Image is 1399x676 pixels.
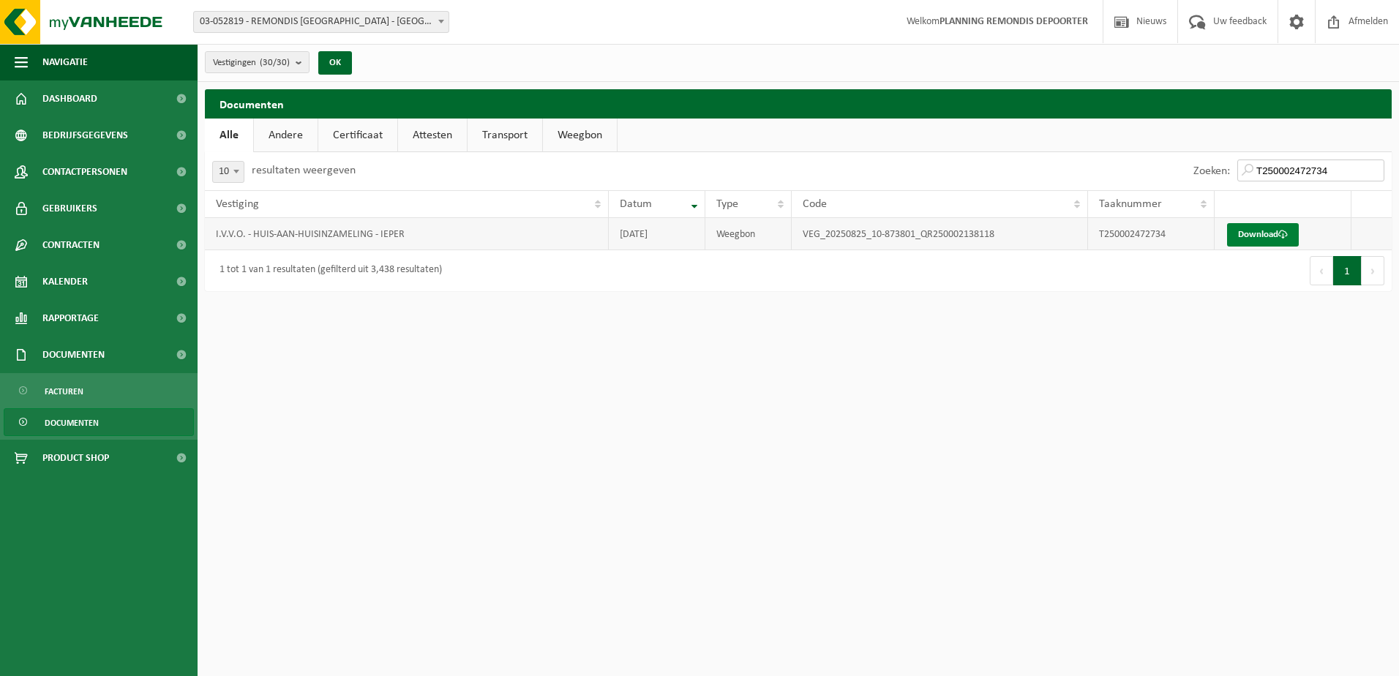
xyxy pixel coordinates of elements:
[213,52,290,74] span: Vestigingen
[609,218,705,250] td: [DATE]
[4,408,194,436] a: Documenten
[42,44,88,80] span: Navigatie
[620,198,652,210] span: Datum
[42,190,97,227] span: Gebruikers
[205,51,310,73] button: Vestigingen(30/30)
[205,119,253,152] a: Alle
[42,440,109,476] span: Product Shop
[1333,256,1362,285] button: 1
[42,80,97,117] span: Dashboard
[212,258,442,284] div: 1 tot 1 van 1 resultaten (gefilterd uit 3,438 resultaten)
[1193,165,1230,177] label: Zoeken:
[42,263,88,300] span: Kalender
[260,58,290,67] count: (30/30)
[716,198,738,210] span: Type
[45,409,99,437] span: Documenten
[254,119,318,152] a: Andere
[42,227,100,263] span: Contracten
[194,12,449,32] span: 03-052819 - REMONDIS WEST-VLAANDEREN - OOSTENDE
[803,198,827,210] span: Code
[205,218,609,250] td: I.V.V.O. - HUIS-AAN-HUISINZAMELING - IEPER
[939,16,1088,27] strong: PLANNING REMONDIS DEPOORTER
[543,119,617,152] a: Weegbon
[1099,198,1162,210] span: Taaknummer
[193,11,449,33] span: 03-052819 - REMONDIS WEST-VLAANDEREN - OOSTENDE
[4,377,194,405] a: Facturen
[1362,256,1384,285] button: Next
[216,198,259,210] span: Vestiging
[42,154,127,190] span: Contactpersonen
[213,162,244,182] span: 10
[468,119,542,152] a: Transport
[1088,218,1215,250] td: T250002472734
[45,378,83,405] span: Facturen
[42,117,128,154] span: Bedrijfsgegevens
[212,161,244,183] span: 10
[42,337,105,373] span: Documenten
[318,119,397,152] a: Certificaat
[398,119,467,152] a: Attesten
[42,300,99,337] span: Rapportage
[252,165,356,176] label: resultaten weergeven
[705,218,791,250] td: Weegbon
[792,218,1088,250] td: VEG_20250825_10-873801_QR250002138118
[318,51,352,75] button: OK
[1227,223,1299,247] a: Download
[1310,256,1333,285] button: Previous
[205,89,1392,118] h2: Documenten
